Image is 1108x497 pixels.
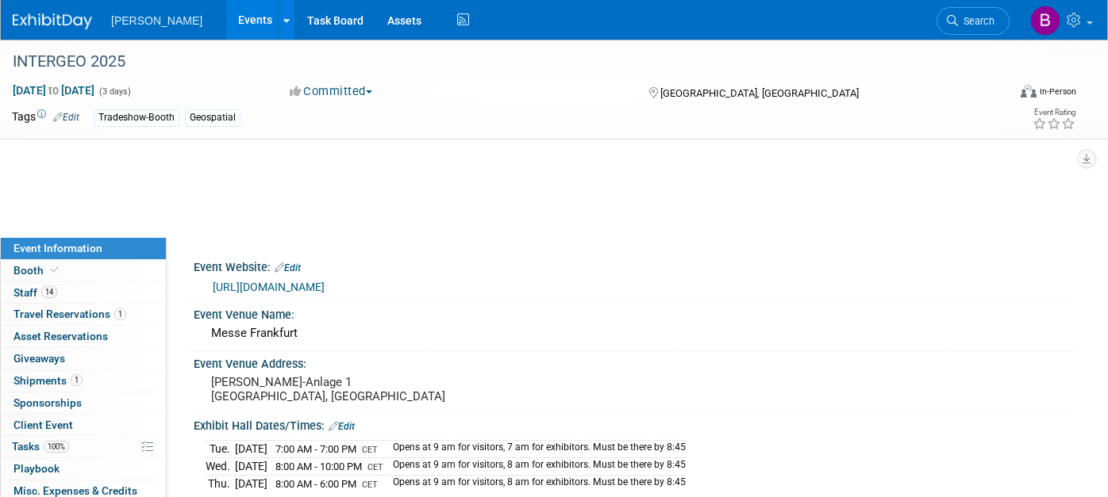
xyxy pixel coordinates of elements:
span: Shipments [13,374,83,387]
a: Edit [53,112,79,123]
a: Giveaways [1,348,166,369]
span: 1 [71,374,83,386]
div: Event Rating [1033,109,1075,117]
a: Tasks100% [1,436,166,457]
div: Event Website: [194,255,1076,276]
a: Search [937,7,1010,35]
span: Staff [13,286,57,299]
span: 8:00 AM - 6:00 PM [275,478,356,490]
div: INTERGEO 2025 [7,48,986,76]
td: [DATE] [235,458,267,476]
a: Playbook [1,458,166,480]
div: Exhibit Hall Dates/Times: [194,414,1076,434]
span: Booth [13,264,62,277]
span: 7:00 AM - 7:00 PM [275,443,356,455]
td: Opens at 9 am for visitors, 8 am for exhibitors. Must be there by 8:45 [383,475,686,491]
span: [GEOGRAPHIC_DATA], [GEOGRAPHIC_DATA] [660,87,859,99]
span: (3 days) [98,86,131,97]
span: Tasks [12,440,69,453]
button: Committed [284,83,379,100]
div: Messe Frankfurt [206,321,1064,346]
td: Wed. [206,458,235,476]
span: CET [367,462,383,472]
span: Giveaways [13,352,65,365]
a: Shipments1 [1,370,166,392]
a: Booth [1,260,166,281]
pre: [PERSON_NAME]-Anlage 1 [GEOGRAPHIC_DATA], [GEOGRAPHIC_DATA] [211,375,544,403]
span: 8:00 AM - 10:00 PM [275,461,362,472]
div: In-Person [1039,86,1076,97]
span: CET [362,480,378,490]
span: [DATE] [DATE] [12,83,95,97]
td: Thu. [206,475,235,491]
td: [DATE] [235,441,267,458]
span: Client Event [13,419,73,431]
a: Edit [329,421,355,432]
span: Travel Reservations [13,308,126,320]
div: Tradeshow-Booth [94,109,179,126]
span: CET [362,445,378,455]
img: Buse Onen [1030,6,1060,36]
div: Event Venue Name: [194,303,1076,323]
span: to [46,84,61,97]
a: Asset Reservations [1,326,166,347]
td: Tue. [206,441,235,458]
span: Asset Reservations [13,330,108,342]
span: Sponsorships [13,396,82,409]
a: Sponsorships [1,392,166,414]
span: Misc. Expenses & Credits [13,484,137,497]
div: Event Venue Address: [194,352,1076,372]
span: 100% [44,441,69,453]
span: 14 [41,286,57,298]
a: [URL][DOMAIN_NAME] [213,281,325,293]
i: Booth reservation complete [51,266,59,274]
td: Opens at 9 am for visitors, 7 am for exhibitors. Must be there by 8:45 [383,441,686,458]
img: ExhibitDay [13,13,92,29]
a: Staff14 [1,282,166,304]
img: Format-Inperson.png [1021,85,1037,97]
span: [PERSON_NAME] [111,14,202,27]
span: Search [958,15,995,27]
td: Tags [12,109,79,127]
div: Geospatial [185,109,240,126]
span: Event Information [13,242,102,254]
a: Travel Reservations1 [1,304,166,325]
td: Opens at 9 am for visitors, 8 am for exhibitors. Must be there by 8:45 [383,458,686,476]
a: Event Information [1,238,166,259]
td: [DATE] [235,475,267,491]
a: Client Event [1,415,166,436]
a: Edit [275,262,301,273]
span: Playbook [13,462,60,475]
div: Event Format [919,82,1077,106]
span: 1 [114,308,126,320]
